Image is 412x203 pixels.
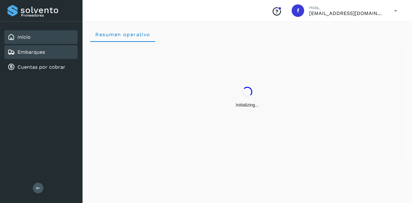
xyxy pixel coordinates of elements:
[21,13,75,17] p: Proveedores
[4,30,78,44] div: Inicio
[309,10,384,16] p: facturacion@protransport.com.mx
[4,60,78,74] div: Cuentas por cobrar
[309,5,384,10] p: Hola,
[4,45,78,59] div: Embarques
[18,49,45,55] a: Embarques
[95,32,150,37] span: Resumen operativo
[18,34,31,40] a: Inicio
[18,64,65,70] a: Cuentas por cobrar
